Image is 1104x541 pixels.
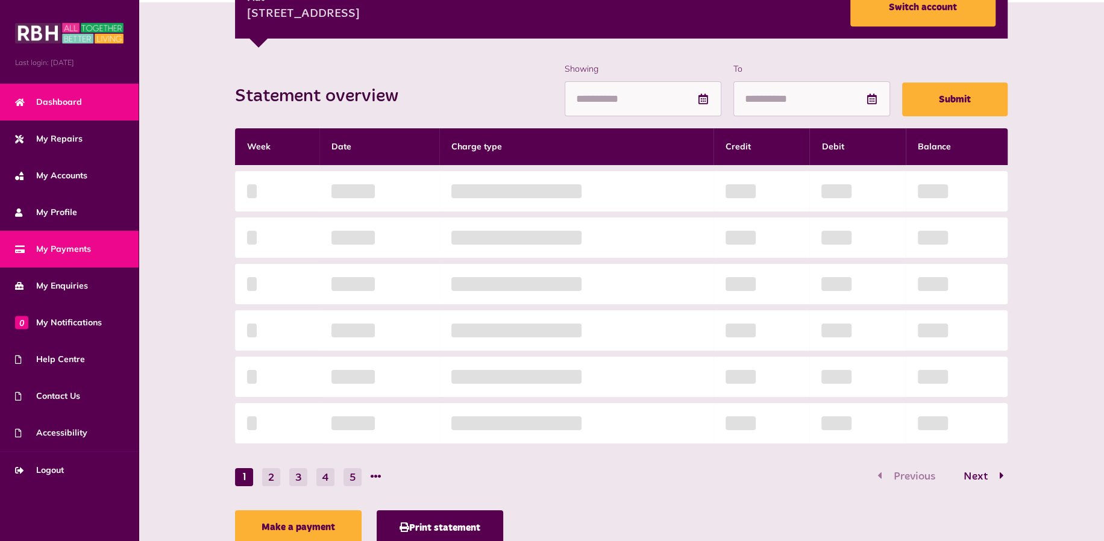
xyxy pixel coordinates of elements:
th: Debit [809,128,906,165]
h2: Statement overview [235,86,410,107]
button: Go to page 2 [951,468,1008,486]
span: My Notifications [15,316,102,329]
button: Go to page 3 [289,468,307,486]
th: Balance [906,128,1008,165]
span: My Accounts [15,169,87,182]
button: Go to page 2 [262,468,280,486]
span: Accessibility [15,427,87,439]
span: My Repairs [15,133,83,145]
th: Week [235,128,319,165]
button: Go to page 4 [316,468,334,486]
div: [STREET_ADDRESS] [247,5,360,23]
th: Date [319,128,439,165]
span: Help Centre [15,353,85,366]
span: Logout [15,464,64,477]
span: Contact Us [15,390,80,402]
img: MyRBH [15,21,124,45]
label: To [733,63,890,75]
span: My Payments [15,243,91,255]
span: My Profile [15,206,77,219]
label: Showing [565,63,721,75]
span: 0 [15,316,28,329]
th: Charge type [439,128,713,165]
span: Last login: [DATE] [15,57,124,68]
button: Go to page 5 [343,468,362,486]
span: Next [955,471,997,482]
span: Dashboard [15,96,82,108]
th: Credit [714,128,810,165]
span: My Enquiries [15,280,88,292]
button: Submit [902,83,1008,116]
